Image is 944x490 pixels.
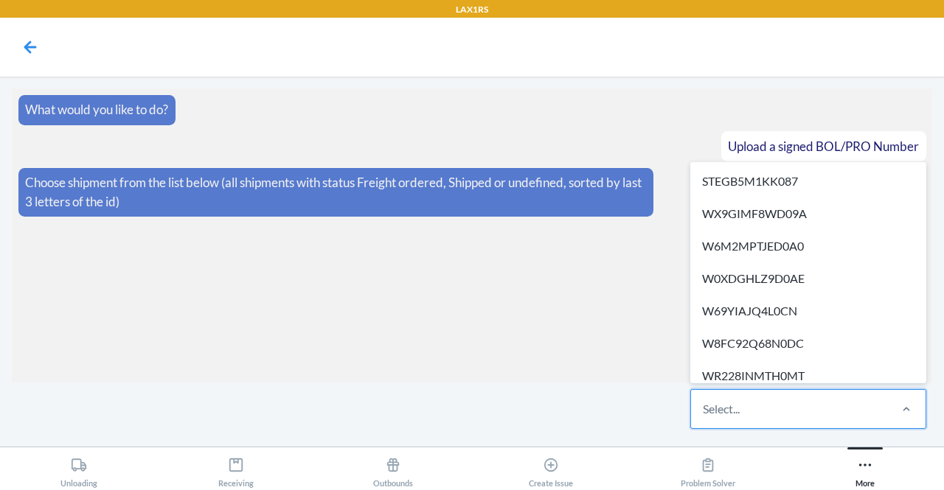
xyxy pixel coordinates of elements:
div: W6M2MPTJED0A0 [693,230,923,262]
p: LAX1RS [456,3,488,16]
div: STEGB5M1KK087 [693,165,923,197]
button: Outbounds [315,447,472,488]
button: Create Issue [472,447,629,488]
div: WR228INMTH0MT [693,360,923,392]
button: More [787,447,944,488]
div: Unloading [60,451,97,488]
div: W69YIAJQ4L0CN [693,295,923,327]
div: Receiving [218,451,254,488]
button: Problem Solver [629,447,786,488]
div: Create Issue [529,451,573,488]
p: Choose shipment from the list below (all shipments with status Freight ordered, Shipped or undefi... [25,173,647,211]
div: W0XDGHLZ9D0AE [693,262,923,295]
button: Receiving [157,447,314,488]
div: Select... [703,400,740,418]
div: Outbounds [373,451,413,488]
p: What would you like to do? [25,100,168,119]
div: Problem Solver [681,451,735,488]
div: WX9GIMF8WD09A [693,197,923,230]
div: More [855,451,875,488]
span: Upload a signed BOL/PRO Number [728,139,919,154]
div: W8FC92Q68N0DC [693,327,923,360]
